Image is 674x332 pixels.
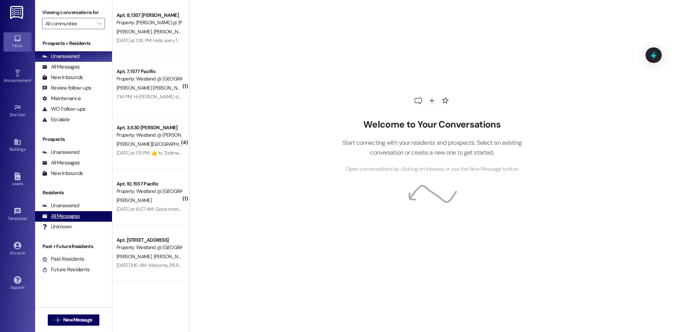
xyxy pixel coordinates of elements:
div: All Messages [42,213,80,220]
img: ResiDesk Logo [10,6,25,19]
div: [DATE] 11:10 AM: Welcome, [PERSON_NAME]. [117,262,205,268]
div: Apt. 7, 1577 Pacific [117,68,181,75]
a: Templates • [4,205,32,224]
div: Property: Westland @ [GEOGRAPHIC_DATA] (3297) [117,188,181,195]
div: 1:34 PM: Hi [PERSON_NAME] do you know how long will they be working on the garage for ? Because m... [117,93,481,100]
div: Residents [35,189,112,196]
label: Viewing conversations for [42,7,105,18]
div: New Inbounds [42,170,83,177]
div: WO Follow-ups [42,105,85,113]
span: [PERSON_NAME] [153,28,189,35]
span: • [31,77,32,82]
div: Past + Future Residents [35,243,112,250]
div: Prospects [35,136,112,143]
div: [DATE] at 1:35 PM: Hello sorry for the inconvenience my check was short was off work for a while.... [117,37,405,44]
div: Maintenance [42,95,81,102]
span: [PERSON_NAME] [117,28,154,35]
div: Escalate [42,116,70,123]
div: All Messages [42,63,80,71]
div: Apt. [STREET_ADDRESS] [117,236,181,244]
button: New Message [48,314,100,326]
a: Buildings [4,136,32,155]
div: Property: Westland @ [GEOGRAPHIC_DATA] (3297) [117,75,181,83]
div: Apt. 8, 1357 [PERSON_NAME] [117,12,181,19]
div: Unanswered [42,202,79,209]
a: Support [4,274,32,293]
div: Review follow-ups [42,84,91,92]
i:  [97,21,101,26]
span: [PERSON_NAME] [117,253,154,260]
div: Past Residents [42,255,85,263]
span: [PERSON_NAME] [153,253,189,260]
div: Property: Westland @ [GEOGRAPHIC_DATA] (3391) [117,244,181,251]
div: Apt. 10, 1557 Pacific [117,180,181,188]
div: Unanswered [42,149,79,156]
span: New Message [63,316,92,324]
span: [PERSON_NAME][GEOGRAPHIC_DATA] [117,141,198,147]
div: Future Residents [42,266,90,273]
a: Leads [4,170,32,189]
span: [PERSON_NAME] [117,197,152,203]
p: Start connecting with your residents and prospects. Select an existing conversation or create a n... [331,138,532,158]
div: Unknown [42,223,72,230]
span: • [25,111,26,116]
span: [PERSON_NAME] [PERSON_NAME] [117,85,188,91]
div: Unanswered [42,53,79,60]
div: Property: [PERSON_NAME] @ [PERSON_NAME] (3310) [117,19,181,26]
h2: Welcome to Your Conversations [331,119,532,130]
a: Site Visit • [4,102,32,121]
a: Account [4,240,32,259]
div: Apt. 3, 630 [PERSON_NAME] [117,124,181,131]
span: • [27,215,28,220]
div: [DATE] at 6:07 AM: Good morning [PERSON_NAME], Please note that I am just getting over covid, & m... [117,206,446,212]
a: Inbox [4,32,32,51]
div: Property: Westland @ [PERSON_NAME] (3292) [117,131,181,139]
div: Prospects + Residents [35,40,112,47]
input: All communities [45,18,94,29]
div: All Messages [42,159,80,167]
i:  [55,317,60,323]
div: New Inbounds [42,74,83,81]
span: Open conversations by clicking on inboxes or use the New Message button [346,165,518,174]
